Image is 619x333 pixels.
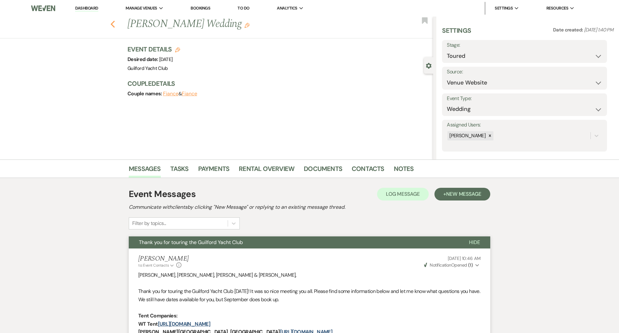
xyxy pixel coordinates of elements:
strong: ( 1 ) [468,262,473,268]
span: Resources [546,5,568,11]
span: Desired date: [127,56,159,63]
img: Weven Logo [31,2,55,15]
span: Settings [495,5,513,11]
h3: Event Details [127,45,180,54]
span: Opened [424,262,473,268]
a: Messages [129,164,161,178]
div: [PERSON_NAME] [447,131,486,140]
p: Thank you for touring the Guilford Yacht Club [DATE]! It was so nice meeting you all. Please find... [138,287,481,303]
a: Contacts [352,164,384,178]
span: [DATE] [159,56,173,63]
label: Stage: [447,41,602,50]
a: Bookings [191,5,210,11]
div: Filter by topics... [132,220,166,227]
a: Rental Overview [239,164,294,178]
a: [URL][DOMAIN_NAME] [158,321,210,327]
h1: Event Messages [129,187,196,201]
h5: [PERSON_NAME] [138,255,189,263]
h2: Communicate with clients by clicking "New Message" or replying to an existing message thread. [129,203,490,211]
a: Notes [394,164,414,178]
button: Fiance [163,91,179,96]
span: New Message [446,191,481,197]
button: NotificationOpened (1) [423,262,481,268]
a: Documents [304,164,342,178]
span: Date created: [553,27,584,33]
button: +New Message [434,188,490,200]
button: Log Message [377,188,429,200]
button: Fiance [182,91,197,96]
label: Source: [447,67,602,77]
span: & [163,91,197,97]
label: Assigned Users: [447,120,602,130]
span: [DATE] 10:46 AM [448,255,481,261]
span: Analytics [277,5,297,11]
strong: Tent Companies: [138,312,177,319]
button: Thank you for touring the Guilford Yacht Club [129,236,459,248]
button: to: Event Contacts [138,262,175,268]
a: Tasks [170,164,189,178]
span: [DATE] 1:40 PM [584,27,613,33]
h3: Couple Details [127,79,427,88]
span: Notification [430,262,451,268]
strong: WT Tent [138,321,158,327]
h3: Settings [442,26,471,40]
p: [PERSON_NAME], [PERSON_NAME], [PERSON_NAME] & [PERSON_NAME], [138,271,481,279]
span: Couple names: [127,90,163,97]
button: Hide [459,236,490,248]
span: to: Event Contacts [138,263,169,268]
a: Dashboard [75,5,98,11]
h1: [PERSON_NAME] Wedding [127,17,370,32]
a: To Do [238,5,249,11]
a: Payments [198,164,230,178]
label: Event Type: [447,94,602,103]
span: Thank you for touring the Guilford Yacht Club [139,239,243,246]
button: Edit [244,22,250,28]
span: Guilford Yacht Club [127,65,168,71]
button: Close lead details [426,62,432,68]
span: Log Message [386,191,420,197]
span: Hide [469,239,480,246]
span: Manage Venues [126,5,157,11]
